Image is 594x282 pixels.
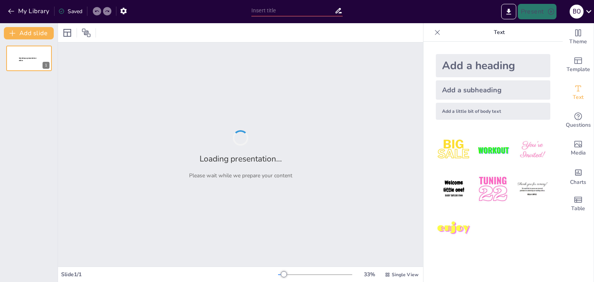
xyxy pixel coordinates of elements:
button: Export to PowerPoint [501,4,516,19]
img: 4.jpeg [436,171,472,207]
div: Layout [61,27,73,39]
div: Change the overall theme [563,23,594,51]
h2: Loading presentation... [200,153,282,164]
span: Position [82,28,91,37]
button: Add slide [4,27,54,39]
div: Add a table [563,190,594,218]
div: Add a little bit of body text [436,103,550,120]
div: 1 [43,62,49,69]
div: Slide 1 / 1 [61,271,278,278]
div: Add a subheading [436,80,550,100]
img: 7.jpeg [436,211,472,246]
div: Add images, graphics, shapes or video [563,134,594,162]
button: Present [518,4,556,19]
span: Text [573,93,584,102]
input: Insert title [251,5,335,16]
img: 2.jpeg [475,132,511,168]
div: Add charts and graphs [563,162,594,190]
div: 1 [6,46,52,71]
img: 6.jpeg [514,171,550,207]
span: Theme [569,37,587,46]
div: Add text boxes [563,79,594,107]
div: 33 % [360,271,379,278]
span: Table [571,204,585,213]
div: Get real-time input from your audience [563,107,594,134]
div: Add a heading [436,54,550,77]
div: Saved [58,8,82,15]
img: 3.jpeg [514,132,550,168]
div: Add ready made slides [563,51,594,79]
span: Sendsteps presentation editor [19,57,36,61]
span: Single View [392,272,418,278]
div: В О [570,5,584,19]
p: Please wait while we prepare your content [189,172,292,179]
button: My Library [6,5,53,17]
button: В О [570,4,584,19]
span: Template [567,65,590,74]
img: 5.jpeg [475,171,511,207]
p: Text [444,23,555,42]
img: 1.jpeg [436,132,472,168]
span: Media [571,149,586,157]
span: Charts [570,178,586,187]
span: Questions [566,121,591,129]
